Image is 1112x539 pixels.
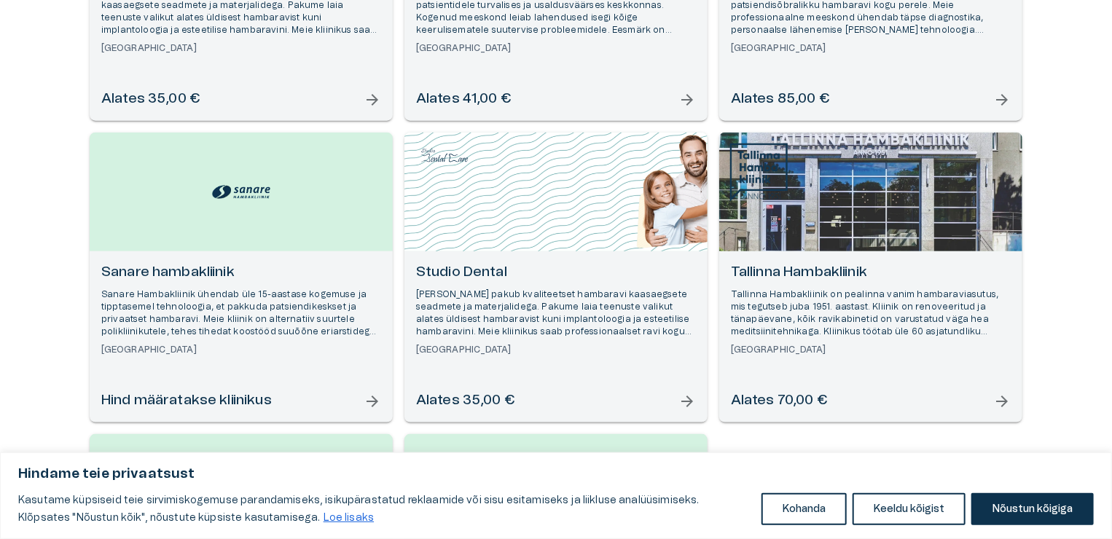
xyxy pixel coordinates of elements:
[364,393,381,410] span: arrow_forward
[404,133,708,422] a: Open selected supplier available booking dates
[18,465,1094,483] p: Hindame teie privaatsust
[101,288,381,339] p: Sanare Hambakliinik ühendab üle 15-aastase kogemuse ja tipptasemel tehnoloogia, et pakkuda patsie...
[730,143,788,202] img: Tallinna Hambakliinik logo
[678,91,696,109] span: arrow_forward
[90,133,393,422] a: Open selected supplier available booking dates
[101,263,381,283] h6: Sanare hambakliinik
[416,42,696,55] h6: [GEOGRAPHIC_DATA]
[731,391,827,411] h6: Alates 70,00 €
[416,263,696,283] h6: Studio Dental
[415,143,474,167] img: Studio Dental logo
[731,90,829,109] h6: Alates 85,00 €
[323,512,375,524] a: Loe lisaks
[416,344,696,356] h6: [GEOGRAPHIC_DATA]
[993,91,1011,109] span: arrow_forward
[212,181,270,202] img: Sanare hambakliinik logo
[364,91,381,109] span: arrow_forward
[731,42,1011,55] h6: [GEOGRAPHIC_DATA]
[678,393,696,410] span: arrow_forward
[101,391,272,411] h6: Hind määratakse kliinikus
[993,393,1011,410] span: arrow_forward
[101,90,200,109] h6: Alates 35,00 €
[731,288,1011,339] p: Tallinna Hambakliinik on pealinna vanim hambaraviasutus, mis tegutseb juba 1951. aastast. Kliinik...
[101,344,381,356] h6: [GEOGRAPHIC_DATA]
[18,492,751,527] p: Kasutame küpsiseid teie sirvimiskogemuse parandamiseks, isikupärastatud reklaamide või sisu esita...
[731,263,1011,283] h6: Tallinna Hambakliinik
[101,42,381,55] h6: [GEOGRAPHIC_DATA]
[416,391,514,411] h6: Alates 35,00 €
[416,288,696,339] p: [PERSON_NAME] pakub kvaliteetset hambaravi kaasaegsete seadmete ja materjalidega. Pakume laia tee...
[74,12,96,23] span: Help
[731,344,1011,356] h6: [GEOGRAPHIC_DATA]
[971,493,1094,525] button: Nõustun kõigiga
[853,493,966,525] button: Keeldu kõigist
[761,493,847,525] button: Kohanda
[719,133,1022,422] a: Open selected supplier available booking dates
[416,90,511,109] h6: Alates 41,00 €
